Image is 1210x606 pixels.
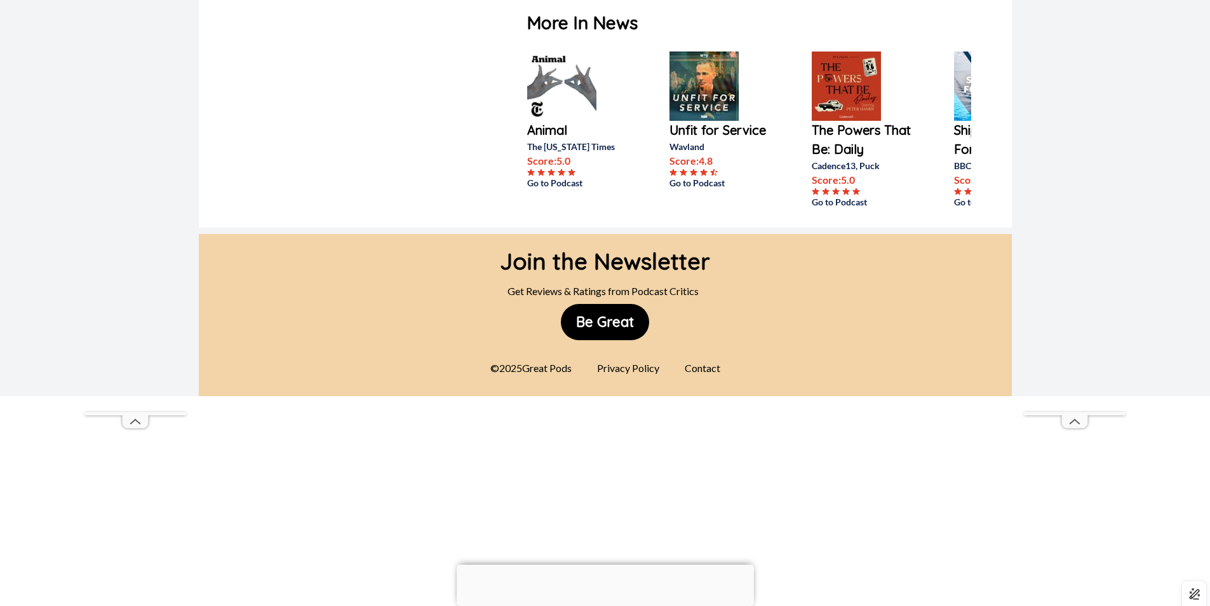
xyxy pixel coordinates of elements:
[457,565,754,603] iframe: Advertisement
[954,159,1056,172] p: BBC
[954,52,1023,121] img: Shipping Forecast
[669,153,771,169] p: Score: 4.8
[954,195,1056,209] a: Go to Podcast
[1024,31,1126,412] iframe: Advertisement
[500,234,710,279] div: Join the Newsletter
[669,52,739,121] img: Unfit for Service
[527,52,596,121] img: Animal
[84,31,186,412] iframe: Advertisement
[527,176,629,189] a: Go to Podcast
[500,279,710,304] div: Get Reviews & Ratings from Podcast Critics
[812,52,881,121] img: The Powers That Be: Daily
[527,140,629,153] p: The [US_STATE] Times
[527,153,629,169] p: Score: 5.0
[812,121,913,159] a: The Powers That Be: Daily
[812,195,913,209] a: Go to Podcast
[669,121,771,140] a: Unfit for Service
[669,140,771,153] p: Wavland
[527,10,971,36] h1: More In News
[812,159,913,172] p: Cadence13, Puck
[669,176,771,189] a: Go to Podcast
[527,121,629,140] a: Animal
[589,355,667,381] div: Privacy Policy
[677,355,728,381] div: Contact
[954,172,1056,188] p: Score: 5.0
[483,355,579,381] div: © 2025 Great Pods
[812,172,913,188] p: Score: 5.0
[224,403,986,581] iframe: Advertisement
[954,121,1056,159] a: Shipping Forecast
[561,304,649,340] button: Be Great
